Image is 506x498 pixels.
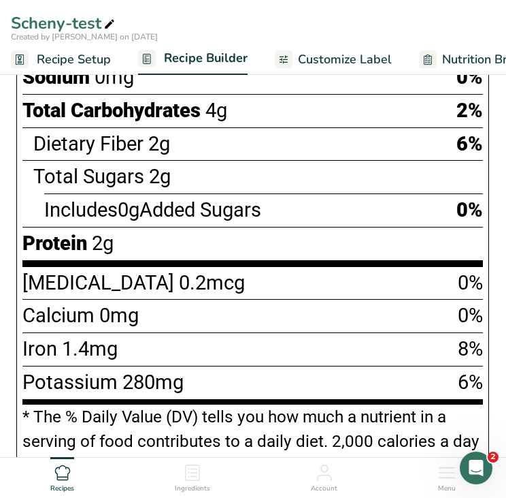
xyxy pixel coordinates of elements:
span: Dietary Fiber [33,132,144,155]
a: Customize Label [275,44,392,75]
span: 280mg [122,371,184,394]
span: 0mg [99,304,139,327]
span: Account [311,484,337,494]
span: 6% [456,132,483,155]
iframe: Intercom live chat [460,452,492,484]
span: 0% [458,271,483,294]
span: Calcium [22,304,95,327]
span: Menu [438,484,456,494]
span: Total Carbohydrates [22,99,201,122]
a: Recipes [50,458,74,495]
span: 0% [456,65,483,89]
span: 8% [458,337,483,360]
a: Recipe Setup [11,44,111,75]
span: 2% [456,99,483,122]
span: 1.4mg [62,337,118,360]
a: Ingredients [175,458,210,495]
span: 2g [92,232,114,255]
section: * The % Daily Value (DV) tells you how much a nutrient in a serving of food contributes to a dail... [22,405,483,479]
span: Recipes [50,484,74,494]
span: Sodium [22,65,90,89]
span: 4g [205,99,227,122]
span: Recipe Setup [37,50,111,69]
span: Customize Label [298,50,392,69]
span: 0mg [95,65,134,89]
span: 2 [488,452,499,463]
span: Created by [PERSON_NAME] on [DATE] [11,31,158,42]
span: Potassium [22,371,118,394]
span: 0.2mcg [179,271,245,294]
a: Account [311,458,337,495]
span: [MEDICAL_DATA] [22,271,174,294]
div: Scheny-test [11,11,118,35]
span: 2g [148,132,170,155]
span: Includes Added Sugars [44,198,261,221]
span: 0% [456,198,483,221]
span: Iron [22,337,57,360]
span: 0g [118,198,139,221]
span: Total Sugars [33,165,144,188]
span: 6% [458,371,483,394]
span: 2g [149,165,171,188]
span: Protein [22,232,87,255]
span: Ingredients [175,484,210,494]
a: Recipe Builder [138,43,248,76]
span: 0% [458,304,483,327]
span: Recipe Builder [164,49,248,67]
